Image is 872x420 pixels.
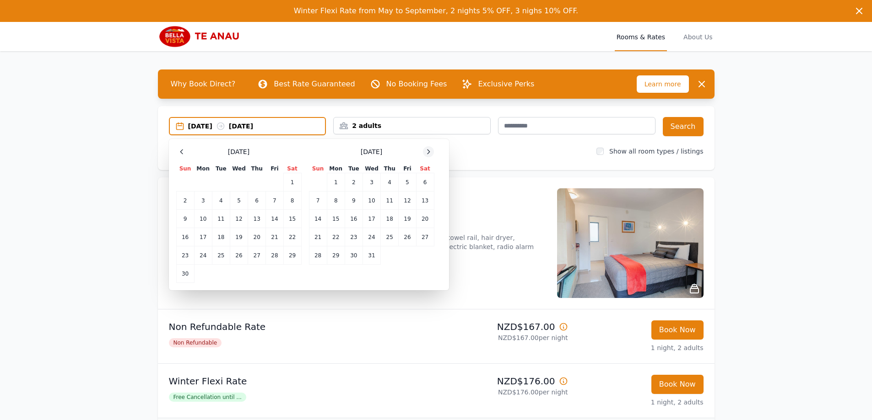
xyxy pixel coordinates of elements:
[212,210,230,228] td: 11
[176,165,194,173] th: Sun
[381,191,399,210] td: 11
[248,210,266,228] td: 13
[169,338,222,347] span: Non Refundable
[228,147,249,156] span: [DATE]
[381,210,399,228] td: 18
[230,165,248,173] th: Wed
[363,173,380,191] td: 3
[440,320,568,333] p: NZD$167.00
[169,375,433,388] p: Winter Flexi Rate
[212,228,230,246] td: 18
[194,228,212,246] td: 17
[399,228,416,246] td: 26
[212,191,230,210] td: 4
[294,6,578,15] span: Winter Flexi Rate from May to September, 2 nights 5% OFF, 3 nighs 10% OFF.
[176,210,194,228] td: 9
[230,191,248,210] td: 5
[399,210,416,228] td: 19
[609,148,703,155] label: Show all room types / listings
[345,246,363,265] td: 30
[363,246,380,265] td: 31
[309,228,327,246] td: 21
[327,173,345,191] td: 1
[283,210,301,228] td: 15
[440,375,568,388] p: NZD$176.00
[248,246,266,265] td: 27
[230,210,248,228] td: 12
[188,122,325,131] div: [DATE] [DATE]
[334,121,490,130] div: 2 adults
[345,165,363,173] th: Tue
[416,191,434,210] td: 13
[381,165,399,173] th: Thu
[440,333,568,342] p: NZD$167.00 per night
[283,165,301,173] th: Sat
[381,173,399,191] td: 4
[230,228,248,246] td: 19
[248,228,266,246] td: 20
[176,191,194,210] td: 2
[266,228,283,246] td: 21
[416,173,434,191] td: 6
[266,246,283,265] td: 28
[266,165,283,173] th: Fri
[309,191,327,210] td: 7
[637,75,689,93] span: Learn more
[176,228,194,246] td: 16
[416,210,434,228] td: 20
[345,228,363,246] td: 23
[266,210,283,228] td: 14
[651,375,704,394] button: Book Now
[327,210,345,228] td: 15
[327,228,345,246] td: 22
[399,173,416,191] td: 5
[363,191,380,210] td: 10
[575,343,704,352] p: 1 night, 2 adults
[283,173,301,191] td: 1
[266,191,283,210] td: 7
[363,165,380,173] th: Wed
[176,265,194,283] td: 30
[399,191,416,210] td: 12
[651,320,704,340] button: Book Now
[309,165,327,173] th: Sun
[212,246,230,265] td: 25
[361,147,382,156] span: [DATE]
[345,210,363,228] td: 16
[363,228,380,246] td: 24
[399,165,416,173] th: Fri
[176,246,194,265] td: 23
[169,320,433,333] p: Non Refundable Rate
[575,398,704,407] p: 1 night, 2 adults
[194,165,212,173] th: Mon
[345,173,363,191] td: 2
[386,79,447,90] p: No Booking Fees
[194,191,212,210] td: 3
[194,246,212,265] td: 24
[615,22,667,51] span: Rooms & Rates
[169,393,246,402] span: Free Cancellation until ...
[416,228,434,246] td: 27
[309,246,327,265] td: 28
[158,26,246,48] img: Bella Vista Te Anau
[663,117,704,136] button: Search
[194,210,212,228] td: 10
[283,191,301,210] td: 8
[274,79,355,90] p: Best Rate Guaranteed
[163,75,243,93] span: Why Book Direct?
[248,191,266,210] td: 6
[478,79,534,90] p: Exclusive Perks
[248,165,266,173] th: Thu
[327,165,345,173] th: Mon
[327,246,345,265] td: 29
[363,210,380,228] td: 17
[283,246,301,265] td: 29
[416,165,434,173] th: Sat
[212,165,230,173] th: Tue
[682,22,714,51] a: About Us
[283,228,301,246] td: 22
[230,246,248,265] td: 26
[381,228,399,246] td: 25
[327,191,345,210] td: 8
